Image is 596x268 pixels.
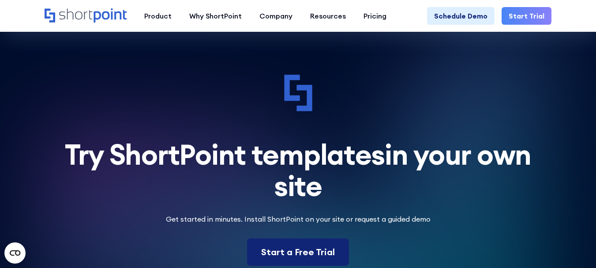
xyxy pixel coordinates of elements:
div: Why ShortPoint [189,11,242,21]
div: Resources [310,11,346,21]
a: Start Trial [502,7,551,25]
div: Company [259,11,292,21]
a: Resources [301,7,355,25]
a: Why ShortPoint [180,7,251,25]
a: Company [251,7,301,25]
a: Pricing [355,7,395,25]
a: Product [135,7,180,25]
div: Product [144,11,172,21]
iframe: Chat Widget [552,226,596,268]
h2: Try ShortPoint templates in your own site [45,139,551,201]
a: Home [45,8,127,23]
div: Start a Free Trial [261,245,335,259]
button: Open CMP widget [4,242,26,264]
a: Schedule Demo [427,7,495,25]
div: Pricing [364,11,386,21]
p: Get started in minutes. Install ShortPoint on your site or request a guided demo [161,214,436,224]
a: Start a Free Trial [247,238,349,266]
